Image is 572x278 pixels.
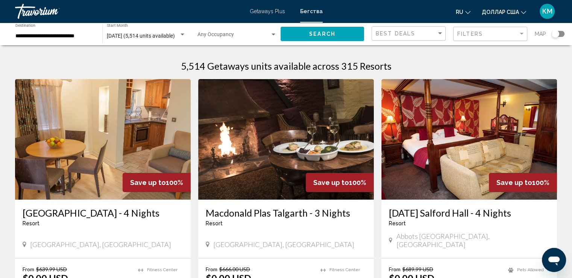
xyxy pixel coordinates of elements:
[213,240,354,249] span: [GEOGRAPHIC_DATA], [GEOGRAPHIC_DATA]
[396,232,549,249] span: Abbots [GEOGRAPHIC_DATA], [GEOGRAPHIC_DATA]
[457,31,483,37] span: Filters
[535,29,546,39] span: Map
[23,220,39,226] span: Resort
[306,173,374,192] div: 100%
[376,31,415,37] span: Best Deals
[206,220,223,226] span: Resort
[130,179,166,186] span: Save up to
[517,267,544,272] span: Pets Allowed
[15,4,242,19] a: Травориум
[482,6,526,17] button: Изменить валюту
[389,220,406,226] span: Resort
[381,79,557,200] img: DM88I01X.jpg
[456,9,463,15] font: ru
[123,173,191,192] div: 100%
[537,3,557,19] button: Меню пользователя
[542,248,566,272] iframe: Кнопка для запуска будет доступна
[313,179,349,186] span: Save up to
[281,27,364,41] button: Search
[181,60,391,72] h1: 5,514 Getaways units available across 315 Resorts
[389,207,549,218] a: [DATE] Salford Hall - 4 Nights
[23,207,183,218] a: [GEOGRAPHIC_DATA] - 4 Nights
[376,31,443,37] mat-select: Sort by
[23,266,34,272] span: From
[107,33,175,39] span: [DATE] (5,514 units available)
[219,266,250,272] span: $666.00 USD
[456,6,470,17] button: Изменить язык
[15,79,191,200] img: 1916I01X.jpg
[489,173,557,192] div: 100%
[206,266,217,272] span: From
[309,31,335,37] span: Search
[453,26,527,42] button: Filter
[482,9,519,15] font: доллар США
[30,240,171,249] span: [GEOGRAPHIC_DATA], [GEOGRAPHIC_DATA]
[496,179,532,186] span: Save up to
[206,207,366,218] a: Macdonald Plas Talgarth - 3 Nights
[36,266,67,272] span: $639.99 USD
[250,8,285,14] a: Getaways Plus
[329,267,360,272] span: Fitness Center
[147,267,178,272] span: Fitness Center
[198,79,374,200] img: 1846O01X.jpg
[542,7,552,15] font: КМ
[300,8,323,14] a: Бегства
[402,266,433,272] span: $689.99 USD
[389,266,401,272] span: From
